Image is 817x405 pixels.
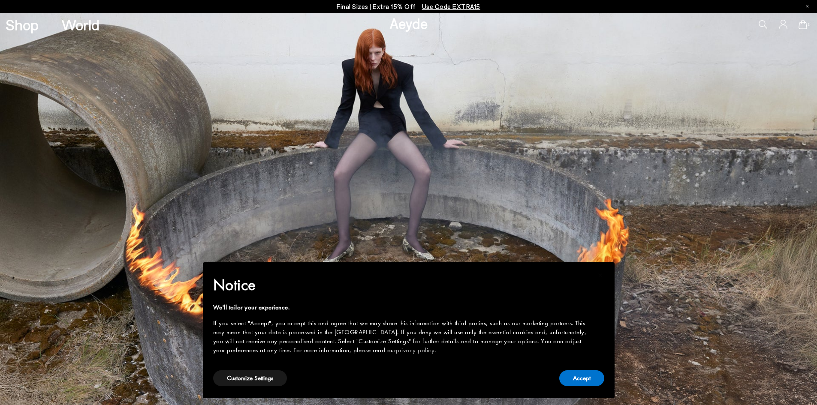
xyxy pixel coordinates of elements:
p: Final Sizes | Extra 15% Off [337,1,480,12]
a: Aeyde [389,14,428,32]
a: privacy policy [396,346,434,354]
button: Customize Settings [213,370,287,386]
a: Shop [6,17,39,32]
button: Close this notice [591,265,611,285]
span: × [598,268,603,282]
div: If you select "Accept", you accept this and agree that we may share this information with third p... [213,319,591,355]
a: World [61,17,99,32]
span: Navigate to /collections/ss25-final-sizes [422,3,480,10]
span: 0 [807,22,811,27]
h2: Notice [213,274,591,296]
button: Accept [559,370,604,386]
a: 0 [799,20,807,29]
div: We'll tailor your experience. [213,303,591,312]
